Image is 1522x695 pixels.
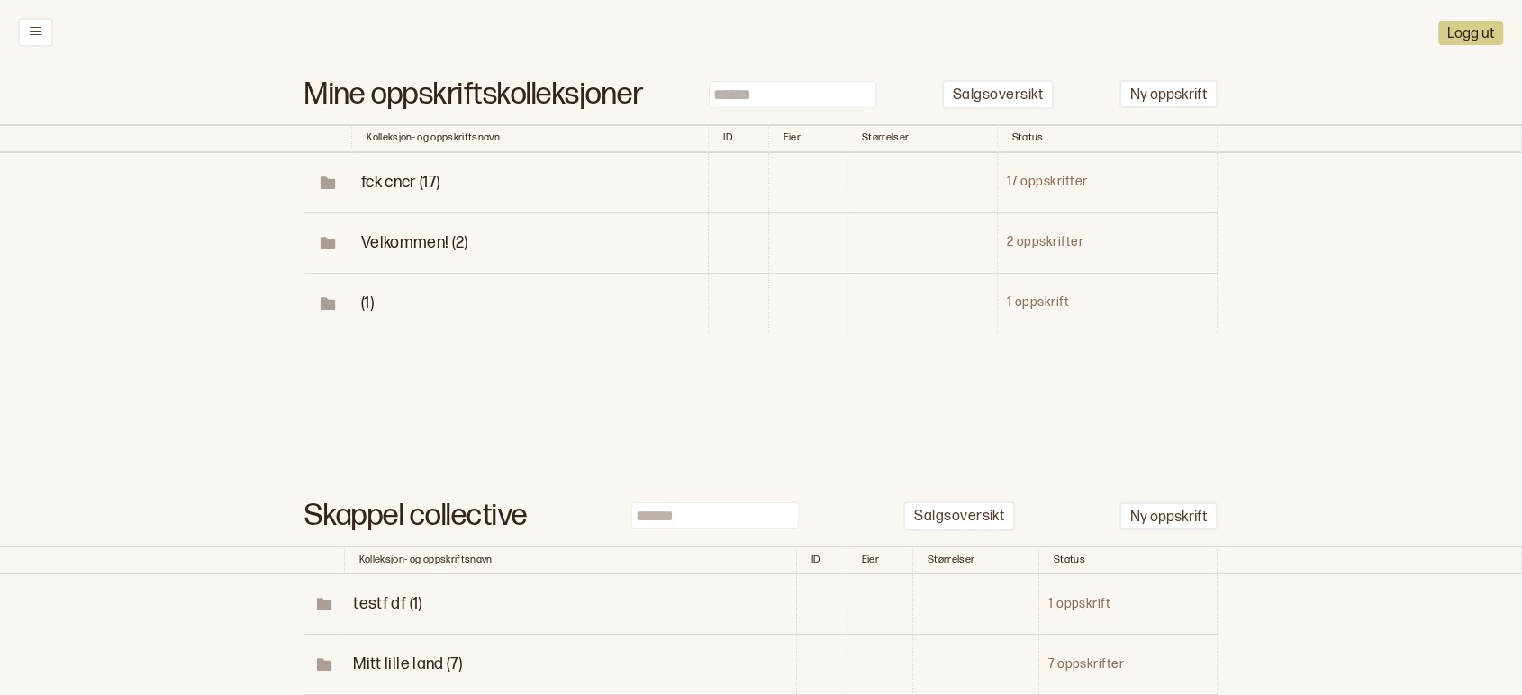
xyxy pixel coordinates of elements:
th: Toggle SortBy [847,124,997,153]
th: Toggle SortBy [304,124,352,153]
button: Ny oppskrift [1119,80,1218,108]
button: Salgsoversikt [942,80,1054,110]
span: Toggle Row Expanded [305,174,351,192]
th: Toggle SortBy [709,124,769,153]
td: 17 oppskrifter [997,153,1217,213]
button: Logg ut [1438,21,1503,45]
span: Toggle Row Expanded [353,654,462,673]
td: 2 oppskrifter [997,212,1217,273]
h1: Mine oppskriftskolleksjoner [304,86,643,104]
span: Toggle Row Expanded [305,294,351,312]
button: Ny oppskrift [1119,502,1218,530]
button: Salgsoversikt [903,501,1015,531]
th: Toggle SortBy [304,546,344,574]
td: 1 oppskrift [1038,574,1217,635]
p: Salgsoversikt [953,86,1043,105]
span: Toggle Row Expanded [361,173,440,192]
span: Toggle Row Expanded [305,595,343,613]
td: 1 oppskrift [997,273,1217,333]
td: 7 oppskrifter [1038,635,1217,695]
span: Toggle Row Expanded [361,293,374,312]
th: Kolleksjon- og oppskriftsnavn [352,124,709,153]
th: Toggle SortBy [1038,546,1217,574]
th: Kolleksjon- og oppskriftsnavn [344,546,796,574]
th: Toggle SortBy [796,546,847,574]
span: Toggle Row Expanded [305,234,351,252]
span: Toggle Row Expanded [353,594,421,613]
th: Toggle SortBy [768,124,847,153]
span: Toggle Row Expanded [305,655,343,673]
th: Toggle SortBy [913,546,1039,574]
th: Toggle SortBy [847,546,912,574]
span: Toggle Row Expanded [361,233,468,252]
th: Toggle SortBy [997,124,1217,153]
h1: Skappel collective [304,507,528,526]
p: Salgsoversikt [914,508,1004,527]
